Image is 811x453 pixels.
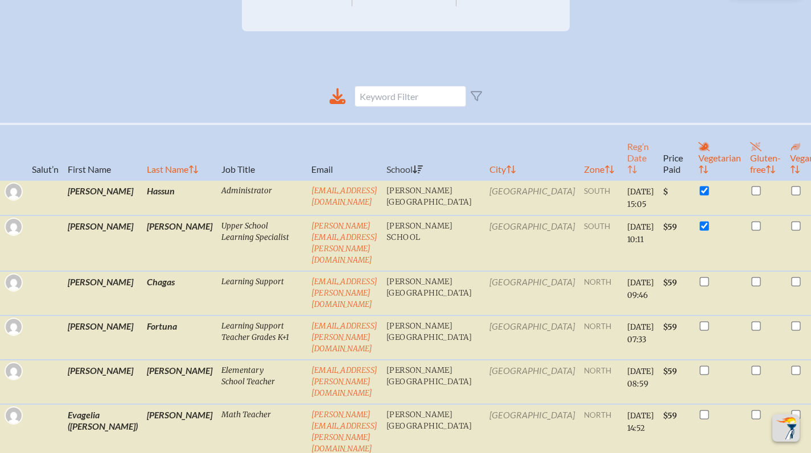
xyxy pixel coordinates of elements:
[382,315,485,360] td: [PERSON_NAME][GEOGRAPHIC_DATA]
[142,315,217,360] td: Fortuna
[217,360,307,404] td: Elementary School Teacher
[6,219,22,235] img: Gravatar
[658,124,694,180] th: Price Paid
[63,180,142,215] td: [PERSON_NAME]
[485,215,579,271] td: [GEOGRAPHIC_DATA]
[775,417,797,439] img: To the top
[6,319,22,335] img: Gravatar
[63,215,142,271] td: [PERSON_NAME]
[772,414,800,442] button: Scroll Top
[311,365,377,398] a: [EMAIL_ADDRESS][PERSON_NAME][DOMAIN_NAME]
[579,124,623,180] th: Zone
[627,278,654,300] span: [DATE] 09:46
[485,124,579,180] th: City
[663,367,677,376] span: $59
[311,321,377,354] a: [EMAIL_ADDRESS][PERSON_NAME][DOMAIN_NAME]
[217,215,307,271] td: Upper School Learning Specialist
[217,180,307,215] td: Administrator
[663,411,677,421] span: $59
[627,367,654,389] span: [DATE] 08:59
[627,222,654,244] span: [DATE] 10:11
[579,180,623,215] td: south
[355,86,466,107] input: Keyword Filter
[330,88,345,105] div: Download to CSV
[485,180,579,215] td: [GEOGRAPHIC_DATA]
[382,215,485,271] td: [PERSON_NAME] School
[579,271,623,315] td: north
[627,411,654,433] span: [DATE] 14:52
[627,322,654,344] span: [DATE] 07:33
[663,187,668,197] span: $
[142,180,217,215] td: Hassun
[485,271,579,315] td: [GEOGRAPHIC_DATA]
[746,124,785,180] th: Gluten-free
[142,271,217,315] td: Chagas
[663,278,677,288] span: $59
[63,360,142,404] td: [PERSON_NAME]
[579,215,623,271] td: south
[217,271,307,315] td: Learning Support
[663,222,677,232] span: $59
[63,271,142,315] td: [PERSON_NAME]
[311,186,377,207] a: [EMAIL_ADDRESS][DOMAIN_NAME]
[694,124,746,180] th: Vegetarian
[27,124,63,180] th: Salut’n
[307,124,382,180] th: Email
[6,408,22,423] img: Gravatar
[623,124,658,180] th: Reg’n Date
[382,271,485,315] td: [PERSON_NAME][GEOGRAPHIC_DATA]
[63,124,142,180] th: First Name
[485,315,579,360] td: [GEOGRAPHIC_DATA]
[217,315,307,360] td: Learning Support Teacher Grades K+1
[579,315,623,360] td: north
[6,184,22,200] img: Gravatar
[63,315,142,360] td: [PERSON_NAME]
[311,221,377,265] a: [PERSON_NAME][EMAIL_ADDRESS][PERSON_NAME][DOMAIN_NAME]
[142,360,217,404] td: [PERSON_NAME]
[663,322,677,332] span: $59
[382,360,485,404] td: [PERSON_NAME][GEOGRAPHIC_DATA]
[6,363,22,379] img: Gravatar
[579,360,623,404] td: north
[382,180,485,215] td: [PERSON_NAME][GEOGRAPHIC_DATA]
[6,275,22,290] img: Gravatar
[627,187,654,209] span: [DATE] 15:05
[217,124,307,180] th: Job Title
[142,215,217,271] td: [PERSON_NAME]
[142,124,217,180] th: Last Name
[311,277,377,309] a: [EMAIL_ADDRESS][PERSON_NAME][DOMAIN_NAME]
[485,360,579,404] td: [GEOGRAPHIC_DATA]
